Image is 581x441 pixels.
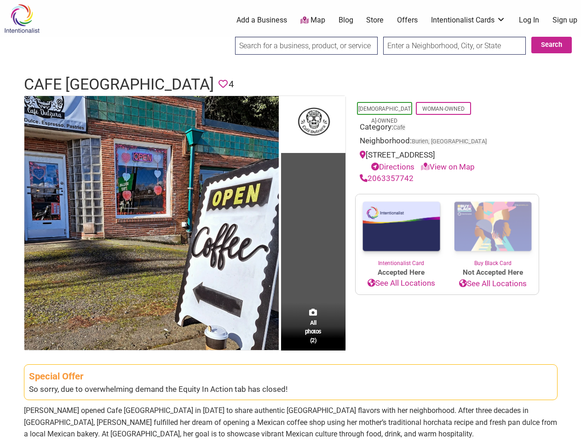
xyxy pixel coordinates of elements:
a: See All Locations [447,278,539,290]
a: Offers [397,15,418,25]
a: Add a Business [236,15,287,25]
h1: Cafe [GEOGRAPHIC_DATA] [24,73,214,96]
div: [STREET_ADDRESS] [360,149,535,173]
p: [PERSON_NAME] opened Cafe [GEOGRAPHIC_DATA] in [DATE] to share authentic [GEOGRAPHIC_DATA] flavor... [24,405,558,440]
a: Intentionalist Cards [431,15,506,25]
input: Enter a Neighborhood, City, or State [383,37,526,55]
a: Intentionalist Card [356,194,447,267]
span: Accepted Here [356,267,447,278]
a: Log In [519,15,539,25]
div: Special Offer [29,369,552,384]
a: 2063357742 [360,174,414,183]
img: Cafe Dulzura [24,96,279,350]
input: Search for a business, product, or service [235,37,378,55]
a: View on Map [421,162,475,171]
a: Map [300,15,325,26]
span: 4 [229,77,234,91]
img: Buy Black Card [447,194,539,260]
div: Category: [360,121,535,136]
span: All photos (2) [305,318,322,345]
a: Cafe [393,124,405,131]
a: Woman-Owned [422,106,465,112]
span: Not Accepted Here [447,267,539,278]
a: Sign up [552,15,577,25]
a: See All Locations [356,277,447,289]
a: Directions [371,162,414,171]
span: Burien, [GEOGRAPHIC_DATA] [412,139,487,145]
button: Search [531,37,572,53]
a: [DEMOGRAPHIC_DATA]-Owned [358,106,411,124]
a: Blog [339,15,353,25]
a: Store [366,15,384,25]
a: Buy Black Card [447,194,539,268]
div: Neighborhood: [360,135,535,149]
div: So sorry, due to overwhelming demand the Equity In Action tab has closed! [29,384,552,396]
img: Intentionalist Card [356,194,447,259]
